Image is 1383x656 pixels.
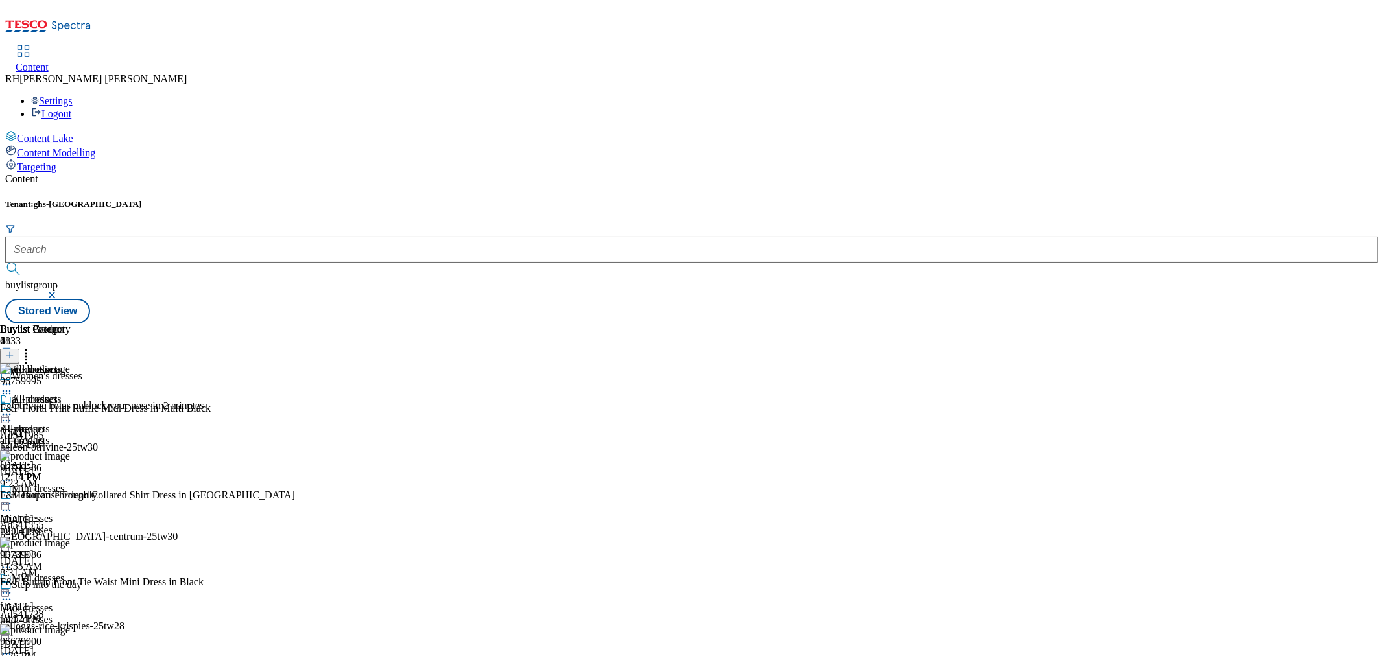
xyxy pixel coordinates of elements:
a: Logout [31,108,71,119]
a: Content Modelling [5,145,1378,159]
span: Content [16,62,49,73]
h5: Tenant: [5,199,1378,209]
span: Content Lake [17,133,73,144]
div: Content [5,173,1378,185]
span: Content Modelling [17,147,95,158]
span: [PERSON_NAME] [PERSON_NAME] [19,73,187,84]
a: Content [16,46,49,73]
svg: Search Filters [5,224,16,234]
span: ghs-[GEOGRAPHIC_DATA] [34,199,142,209]
a: Content Lake [5,130,1378,145]
button: Stored View [5,299,90,323]
span: RH [5,73,19,84]
a: Targeting [5,159,1378,173]
span: Targeting [17,161,56,172]
a: Settings [31,95,73,106]
input: Search [5,237,1378,263]
span: buylistgroup [5,279,58,290]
